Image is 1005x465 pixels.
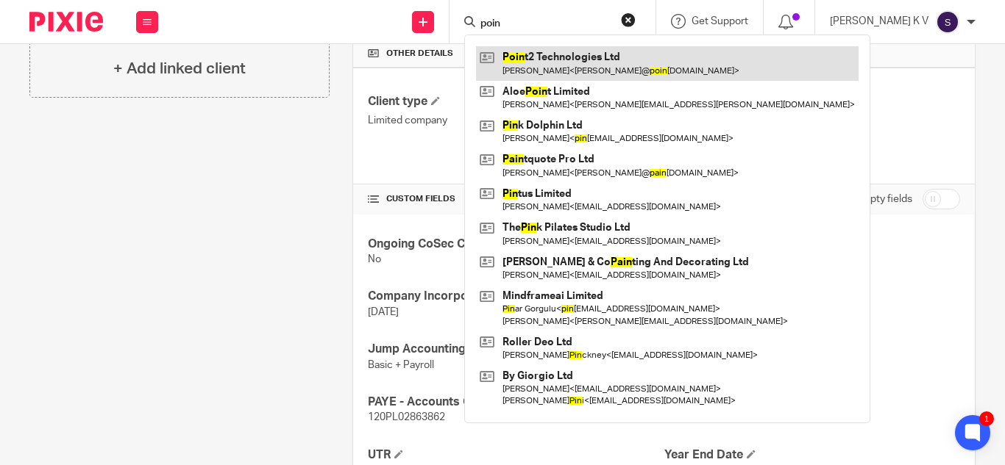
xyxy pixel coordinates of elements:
[368,447,664,463] h4: UTR
[368,360,434,370] span: Basic + Payroll
[979,411,994,426] div: 1
[692,16,748,26] span: Get Support
[368,412,445,422] span: 120PL02863862
[664,447,960,463] h4: Year End Date
[830,14,928,29] p: [PERSON_NAME] K V
[368,113,664,128] p: Limited company
[368,94,664,109] h4: Client type
[368,394,664,410] h4: PAYE - Accounts Office Ref.
[368,254,381,264] span: No
[368,307,399,317] span: [DATE]
[368,342,664,357] h4: Jump Accounting Service
[29,12,103,32] img: Pixie
[368,289,664,304] h4: Company Incorporated On
[386,48,453,60] span: Other details
[936,10,959,34] img: svg%3E
[621,12,636,27] button: Clear
[368,237,664,252] h4: Ongoing CoSec Client
[479,18,611,31] input: Search
[113,57,246,80] h4: + Add linked client
[368,193,664,205] h4: CUSTOM FIELDS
